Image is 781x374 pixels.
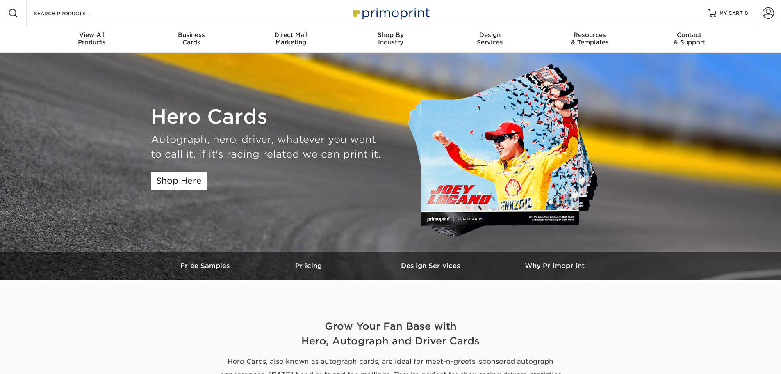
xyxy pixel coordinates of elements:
a: BusinessCards [141,26,241,53]
a: View AllProducts [42,26,142,53]
input: SEARCH PRODUCTS..... [33,8,113,18]
a: DesignServices [440,26,540,53]
a: Shop Here [151,172,207,190]
h3: Pricing [247,262,370,270]
div: & Support [640,31,739,46]
div: Industry [341,31,440,46]
h2: Grow Your Fan Base with Hero, Autograph and Driver Cards [151,319,631,349]
a: Free Samples [165,252,247,280]
span: 0 [745,10,748,16]
span: Design [440,31,540,39]
span: Resources [540,31,640,39]
a: Design Services [370,252,493,280]
div: Services [440,31,540,46]
a: Direct MailMarketing [241,26,341,53]
a: Resources& Templates [540,26,640,53]
a: Why Primoprint [493,252,616,280]
div: Products [42,31,142,46]
span: Business [141,31,241,39]
div: Marketing [241,31,341,46]
a: Shop ByIndustry [341,26,440,53]
h3: Why Primoprint [493,262,616,270]
span: Direct Mail [241,31,341,39]
span: MY CART [720,10,743,17]
a: Contact& Support [640,26,739,53]
div: & Templates [540,31,640,46]
h1: Hero Cards [151,105,385,129]
img: Custom Hero Cards [407,62,608,242]
a: Pricing [247,252,370,280]
img: Primoprint [350,4,432,22]
h3: Design Services [370,262,493,270]
span: Contact [640,31,739,39]
span: View All [42,31,142,39]
h3: Free Samples [165,262,247,270]
div: Autograph, hero, driver, whatever you want to call it, if it's racing related we can print it. [151,132,385,162]
span: Shop By [341,31,440,39]
div: Cards [141,31,241,46]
